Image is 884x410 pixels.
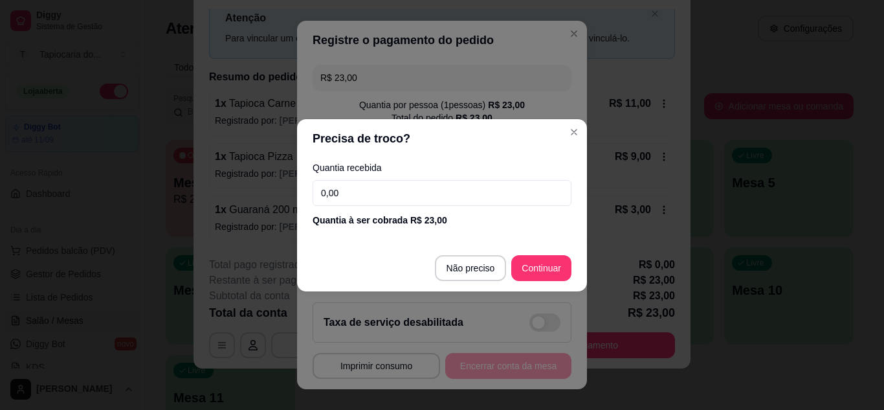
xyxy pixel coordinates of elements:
[313,214,571,227] div: Quantia à ser cobrada R$ 23,00
[297,119,587,158] header: Precisa de troco?
[564,122,584,142] button: Close
[313,163,571,172] label: Quantia recebida
[511,255,571,281] button: Continuar
[435,255,507,281] button: Não preciso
